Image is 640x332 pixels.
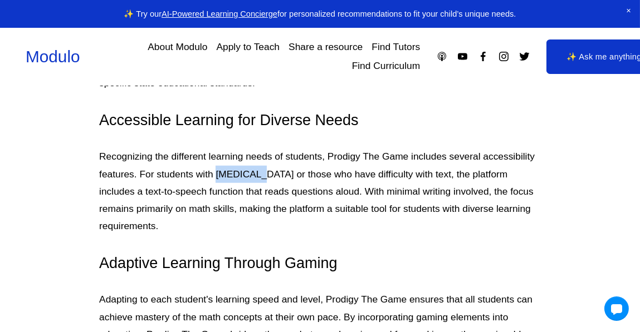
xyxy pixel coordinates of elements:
[216,37,280,57] a: Apply to Teach
[99,253,541,274] h3: Adaptive Learning Through Gaming
[26,47,80,66] a: Modulo
[519,51,530,62] a: Twitter
[99,110,541,131] h3: Accessible Learning for Diverse Needs
[162,9,277,18] a: AI-Powered Learning Concierge
[148,37,207,57] a: About Modulo
[436,51,448,62] a: Apple Podcasts
[457,51,468,62] a: YouTube
[99,148,541,235] p: Recognizing the different learning needs of students, Prodigy The Game includes several accessibi...
[289,37,363,57] a: Share a resource
[372,37,420,57] a: Find Tutors
[352,57,421,76] a: Find Curriculum
[498,51,510,62] a: Instagram
[477,51,489,62] a: Facebook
